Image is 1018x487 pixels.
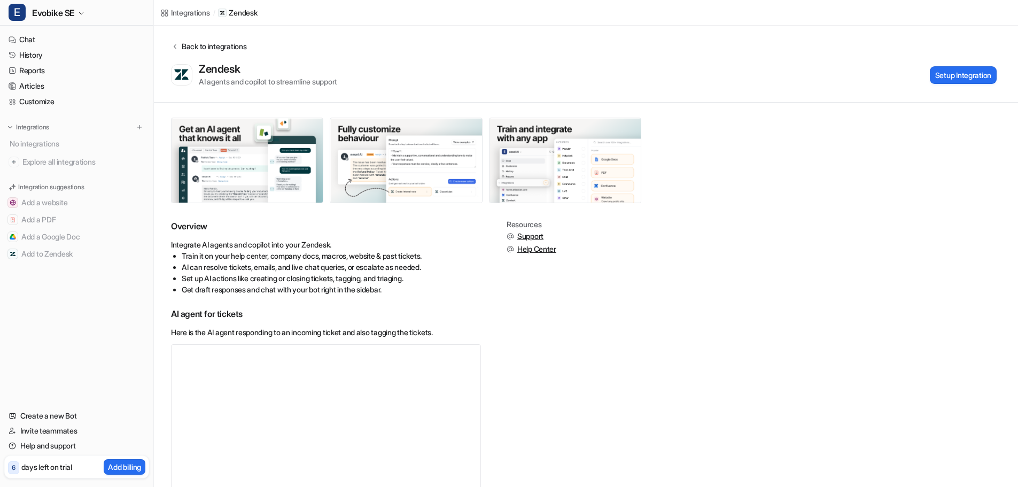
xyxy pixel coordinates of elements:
a: Reports [4,63,149,78]
img: Add a PDF [10,217,16,223]
li: AI can resolve tickets, emails, and live chat queries, or escalate as needed. [182,261,481,273]
span: Evobike SE [32,5,75,20]
button: Integrations [4,122,52,133]
li: Set up AI actions like creating or closing tickets, tagging, and triaging. [182,273,481,284]
button: Add a PDFAdd a PDF [4,211,149,228]
p: Add billing [108,461,141,473]
p: Zendesk [229,7,257,18]
div: Back to integrations [178,41,246,52]
a: Invite teammates [4,423,149,438]
div: Integrations [171,7,210,18]
a: History [4,48,149,63]
a: Customize [4,94,149,109]
span: Support [517,231,543,242]
img: expand menu [6,123,14,131]
img: Zendesk logo [174,68,190,81]
p: 6 [12,463,15,473]
li: Train it on your help center, company docs, macros, website & past tickets. [182,250,481,261]
span: Help Center [517,244,556,254]
span: / [213,8,215,18]
div: Resources [507,220,556,229]
div: Zendesk [199,63,244,75]
button: Setup Integration [930,66,997,84]
span: Explore all integrations [22,153,145,171]
img: explore all integrations [9,157,19,167]
p: Here is the AI agent responding to an incoming ticket and also tagging the tickets. [171,327,481,338]
button: Back to integrations [171,41,246,63]
button: Add billing [104,459,145,475]
p: Integration suggestions [18,182,84,192]
button: Add to ZendeskAdd to Zendesk [4,245,149,262]
img: support.svg [507,245,514,253]
button: Add a Google DocAdd a Google Doc [4,228,149,245]
img: Add to Zendesk [10,251,16,257]
img: support.svg [507,233,514,240]
a: Explore all integrations [4,154,149,169]
p: Integrate AI agents and copilot into your Zendesk. [171,239,481,250]
div: AI agents and copilot to streamline support [199,76,337,87]
img: menu_add.svg [136,123,143,131]
a: Help and support [4,438,149,453]
li: Get draft responses and chat with your bot right in the sidebar. [182,284,481,295]
a: Create a new Bot [4,408,149,423]
button: Support [507,231,556,242]
p: days left on trial [21,461,72,473]
img: Add a website [10,199,16,206]
button: Help Center [507,244,556,254]
a: Chat [4,32,149,47]
img: Add a Google Doc [10,234,16,240]
div: No integrations [6,135,149,152]
p: Integrations [16,123,49,132]
span: E [9,4,26,21]
a: Articles [4,79,149,94]
a: Integrations [160,7,210,18]
button: Add a websiteAdd a website [4,194,149,211]
h2: AI agent for tickets [171,308,481,320]
h2: Overview [171,220,481,233]
a: Zendesk [218,7,257,18]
